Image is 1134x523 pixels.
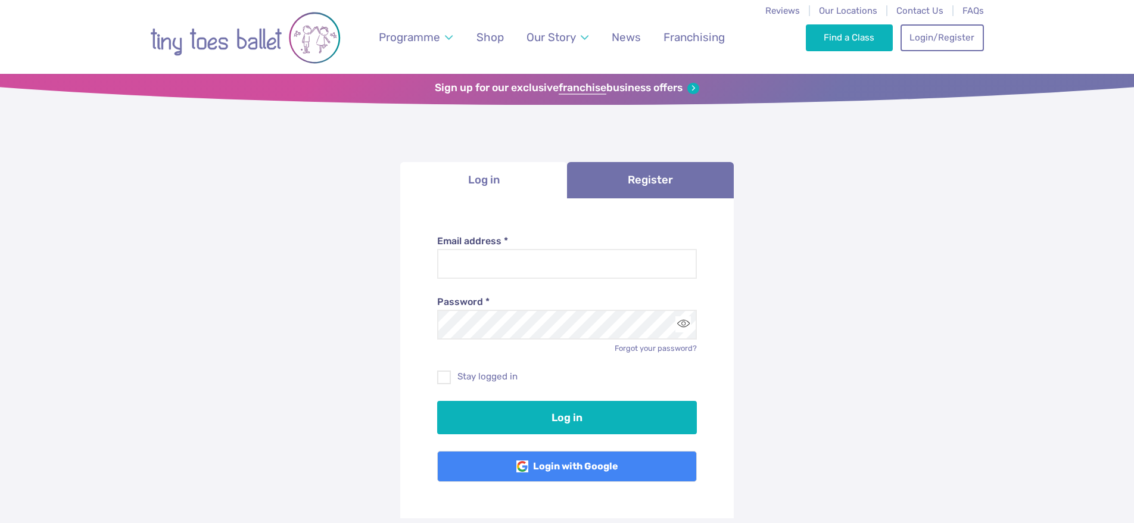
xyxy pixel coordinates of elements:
a: Sign up for our exclusivefranchisebusiness offers [435,82,699,95]
label: Password * [437,295,697,309]
a: News [606,23,646,51]
a: Forgot your password? [615,344,697,353]
a: Find a Class [806,24,893,51]
img: tiny toes ballet [150,8,341,68]
span: Programme [379,30,440,44]
button: Toggle password visibility [675,316,691,332]
span: News [612,30,641,44]
a: Our Locations [819,5,877,16]
a: Login with Google [437,451,697,482]
button: Log in [437,401,697,434]
a: Register [567,162,734,198]
label: Email address * [437,235,697,248]
div: Log in [400,198,734,519]
img: Google Logo [516,460,528,472]
span: Shop [476,30,504,44]
a: Contact Us [896,5,943,16]
span: Franchising [663,30,725,44]
label: Stay logged in [437,371,697,383]
a: Programme [373,23,459,51]
strong: franchise [559,82,606,95]
span: Our Story [526,30,576,44]
a: FAQs [962,5,984,16]
a: Franchising [658,23,731,51]
a: Our Story [521,23,594,51]
a: Shop [471,23,510,51]
a: Login/Register [901,24,984,51]
a: Reviews [765,5,800,16]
